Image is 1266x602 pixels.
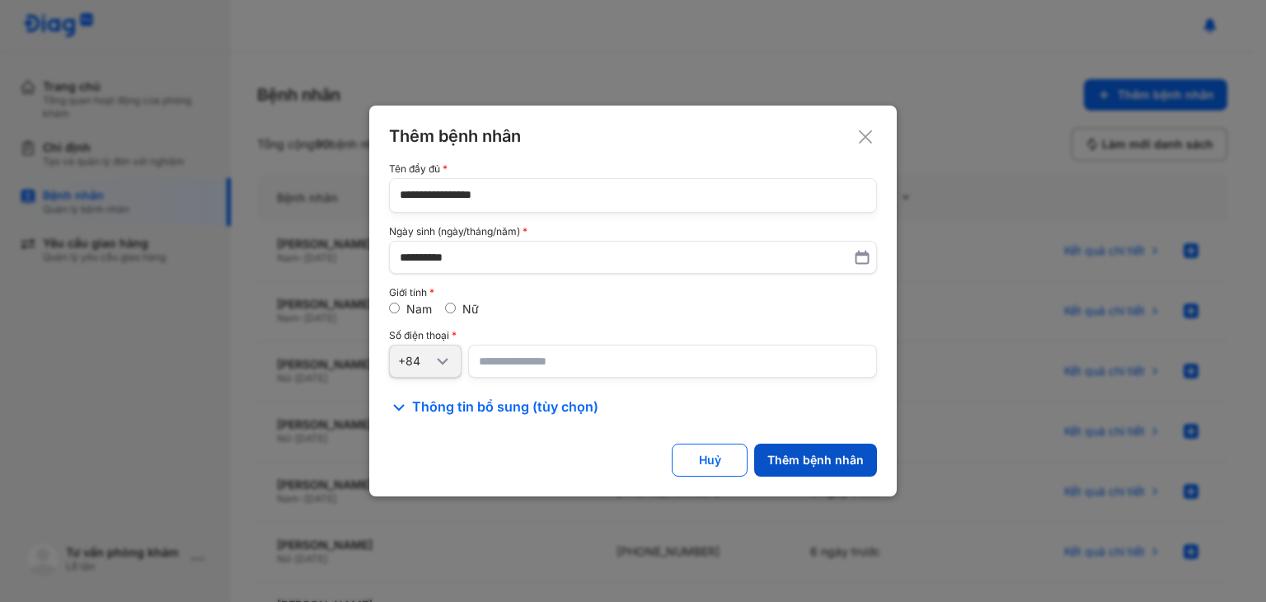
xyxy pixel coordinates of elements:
div: +84 [398,354,433,369]
label: Nữ [462,302,479,316]
div: Thêm bệnh nhân [767,453,864,468]
label: Nam [406,302,432,316]
button: Thêm bệnh nhân [754,444,877,477]
div: Số điện thoại [389,330,877,341]
div: Thêm bệnh nhân [389,125,877,147]
div: Ngày sinh (ngày/tháng/năm) [389,226,877,238]
div: Giới tính [389,287,877,299]
span: Thông tin bổ sung (tùy chọn) [412,397,598,417]
div: Tên đầy đủ [389,163,877,175]
button: Huỷ [672,444,748,477]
